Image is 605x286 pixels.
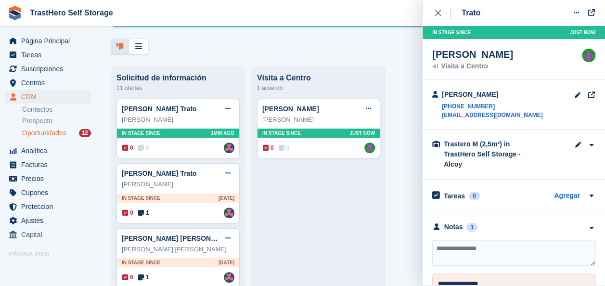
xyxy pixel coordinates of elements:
span: 0 [122,208,133,217]
span: Tareas [21,48,79,62]
a: [PERSON_NAME] Trato [122,105,197,113]
a: [EMAIL_ADDRESS][DOMAIN_NAME] [442,111,542,119]
div: [PERSON_NAME] [262,115,375,125]
a: [PERSON_NAME] Trato [122,169,197,177]
h2: Tareas [444,192,465,200]
span: página web [21,261,79,275]
img: Marua Grioui [224,272,234,283]
span: Facturas [21,158,79,171]
a: menu [5,200,91,213]
a: Prospecto [22,116,91,126]
a: menu [5,214,91,227]
a: menu [5,172,91,185]
span: CRM [21,90,79,104]
a: menu [5,62,91,76]
span: [DATE] [219,195,234,202]
a: menu [5,90,91,104]
img: Marua Grioui [224,208,234,218]
div: Trato [462,7,480,19]
span: 0 [279,143,290,152]
span: In stage since [432,29,471,36]
a: menu [5,186,91,199]
div: Solicitud de información [116,74,240,82]
span: 1 [138,208,149,217]
span: Analítica [21,144,79,157]
span: Precios [21,172,79,185]
a: Oportunidades 12 [22,128,91,138]
a: Agregar [554,191,580,202]
div: 11 ofertas [116,82,240,94]
span: 0 [122,273,133,282]
a: menu [5,76,91,90]
a: menu [5,158,91,171]
a: [PHONE_NUMBER] [442,102,542,111]
span: 0 [122,143,133,152]
a: menú [5,261,91,275]
span: 0 [138,143,149,152]
a: Vista previa de la tienda [79,262,91,274]
span: In stage since [122,195,160,202]
span: Página Principal [21,34,79,48]
img: Marua Grioui [224,143,234,153]
span: Cupones [21,186,79,199]
div: Visita a Centro [432,63,513,70]
span: 1MIN AGO [211,130,234,137]
a: Contactos [22,105,91,114]
div: 12 [79,129,91,137]
a: menu [5,34,91,48]
span: Centros [21,76,79,90]
a: Roberto Penades [364,143,375,153]
a: [PERSON_NAME] [PERSON_NAME] Trato [122,234,255,242]
div: [PERSON_NAME] [432,49,513,60]
div: 0 [469,192,480,200]
span: In stage since [122,259,160,266]
span: Prospecto [22,117,52,126]
span: Just now [570,29,595,36]
a: menu [5,144,91,157]
a: [PERSON_NAME] [262,105,319,113]
a: menu [5,48,91,62]
div: [PERSON_NAME] [122,180,234,189]
div: Notas [444,222,463,232]
div: [PERSON_NAME] [PERSON_NAME] [122,245,234,254]
a: menu [5,228,91,241]
span: 0 [263,143,274,152]
div: 1 [466,223,477,232]
span: Proteccion [21,200,79,213]
span: In stage since [262,130,301,137]
span: Capital [21,228,79,241]
div: Visita a Centro [257,74,380,82]
a: TrastHero Self Storage [26,5,117,21]
img: Roberto Penades [582,49,595,62]
span: In stage since [122,130,160,137]
span: Suscripciones [21,62,79,76]
span: 1 [138,273,149,282]
img: stora-icon-8386f47178a22dfd0bd8f6a31ec36ba5ce8667c1dd55bd0f319d3a0aa187defe.svg [8,6,22,20]
div: 1 acuerdo [257,82,380,94]
div: Trastero M (2,5m²) in TrastHero Self Storage - Alcoy [444,139,540,169]
div: [PERSON_NAME] [442,90,542,100]
span: Página web [9,249,96,259]
span: Oportunidades [22,129,66,138]
span: Just now [349,130,375,137]
span: Ajustes [21,214,79,227]
span: [DATE] [219,259,234,266]
div: [PERSON_NAME] [122,115,234,125]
